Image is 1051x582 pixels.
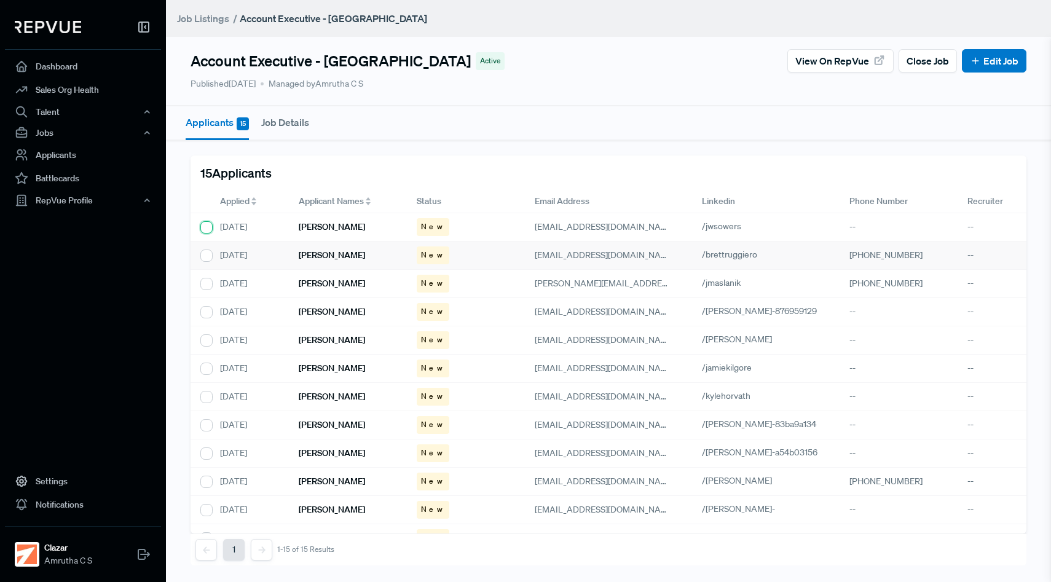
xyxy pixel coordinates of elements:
[840,411,958,439] div: --
[210,213,289,242] div: [DATE]
[787,49,894,73] button: View on RepVue
[210,298,289,326] div: [DATE]
[840,242,958,270] div: [PHONE_NUMBER]
[535,363,675,374] span: [EMAIL_ADDRESS][DOMAIN_NAME]
[702,305,817,317] span: /[PERSON_NAME]-876959129
[702,390,750,401] span: /kylehorvath
[795,53,869,68] span: View on RepVue
[702,277,741,288] span: /jmaslanik
[233,12,237,25] span: /
[210,326,289,355] div: [DATE]
[195,539,217,560] button: Previous
[535,476,675,487] span: [EMAIL_ADDRESS][DOMAIN_NAME]
[299,420,365,430] h6: [PERSON_NAME]
[421,476,445,487] span: New
[299,335,365,345] h6: [PERSON_NAME]
[702,221,755,232] a: /jwsowers
[186,106,249,140] button: Applicants
[702,390,765,401] a: /kylehorvath
[702,475,786,486] a: /[PERSON_NAME]
[299,533,365,543] h6: [PERSON_NAME]
[210,270,289,298] div: [DATE]
[299,448,365,458] h6: [PERSON_NAME]
[299,250,365,261] h6: [PERSON_NAME]
[177,11,229,26] a: Job Listings
[5,143,161,167] a: Applicants
[840,298,958,326] div: --
[299,278,365,289] h6: [PERSON_NAME]
[5,122,161,143] div: Jobs
[840,213,958,242] div: --
[421,419,445,430] span: New
[299,476,365,487] h6: [PERSON_NAME]
[840,524,958,553] div: --
[210,383,289,411] div: [DATE]
[299,307,365,317] h6: [PERSON_NAME]
[421,334,445,345] span: New
[210,496,289,524] div: [DATE]
[200,165,272,180] h5: 15 Applicants
[210,242,289,270] div: [DATE]
[421,278,445,289] span: New
[299,391,365,402] h6: [PERSON_NAME]
[962,49,1026,73] button: Edit Job
[480,55,500,66] span: Active
[840,355,958,383] div: --
[967,195,1003,208] span: Recruiter
[277,545,334,554] div: 1-15 of 15 Results
[421,250,445,261] span: New
[840,326,958,355] div: --
[702,532,830,543] a: /[PERSON_NAME]-756336124
[261,77,363,90] span: Managed by Amrutha C S
[237,117,249,130] span: 15
[251,539,272,560] button: Next
[535,250,675,261] span: [EMAIL_ADDRESS][DOMAIN_NAME]
[210,355,289,383] div: [DATE]
[421,504,445,515] span: New
[421,391,445,402] span: New
[702,447,817,458] span: /[PERSON_NAME]-a54b03156
[299,505,365,515] h6: [PERSON_NAME]
[702,305,831,317] a: /[PERSON_NAME]-876959129
[702,249,771,260] a: /brettruggiero
[702,334,786,345] a: /[PERSON_NAME]
[421,532,445,543] span: New
[191,77,256,90] p: Published [DATE]
[195,539,334,560] nav: pagination
[5,470,161,493] a: Settings
[702,503,789,514] a: /[PERSON_NAME]-
[702,532,816,543] span: /[PERSON_NAME]-756336124
[5,493,161,516] a: Notifications
[535,334,675,345] span: [EMAIL_ADDRESS][DOMAIN_NAME]
[421,363,445,374] span: New
[220,195,250,208] span: Applied
[702,447,832,458] a: /[PERSON_NAME]-a54b03156
[210,468,289,496] div: [DATE]
[535,278,742,289] span: [PERSON_NAME][EMAIL_ADDRESS][DOMAIN_NAME]
[421,306,445,317] span: New
[421,447,445,458] span: New
[44,541,92,554] strong: Clazar
[5,526,161,572] a: ClazarClazarAmrutha C S
[210,190,289,213] div: Toggle SortBy
[223,539,245,560] button: 1
[15,21,81,33] img: RepVue
[535,419,675,430] span: [EMAIL_ADDRESS][DOMAIN_NAME]
[907,53,949,68] span: Close Job
[5,101,161,122] button: Talent
[702,419,830,430] a: /[PERSON_NAME]-83ba9a134
[535,221,675,232] span: [EMAIL_ADDRESS][DOMAIN_NAME]
[299,222,365,232] h6: [PERSON_NAME]
[44,554,92,567] span: Amrutha C S
[702,475,772,486] span: /[PERSON_NAME]
[299,363,365,374] h6: [PERSON_NAME]
[840,468,958,496] div: [PHONE_NUMBER]
[702,334,772,345] span: /[PERSON_NAME]
[299,195,364,208] span: Applicant Names
[702,503,775,514] span: /[PERSON_NAME]-
[210,411,289,439] div: [DATE]
[840,496,958,524] div: --
[702,419,816,430] span: /[PERSON_NAME]-83ba9a134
